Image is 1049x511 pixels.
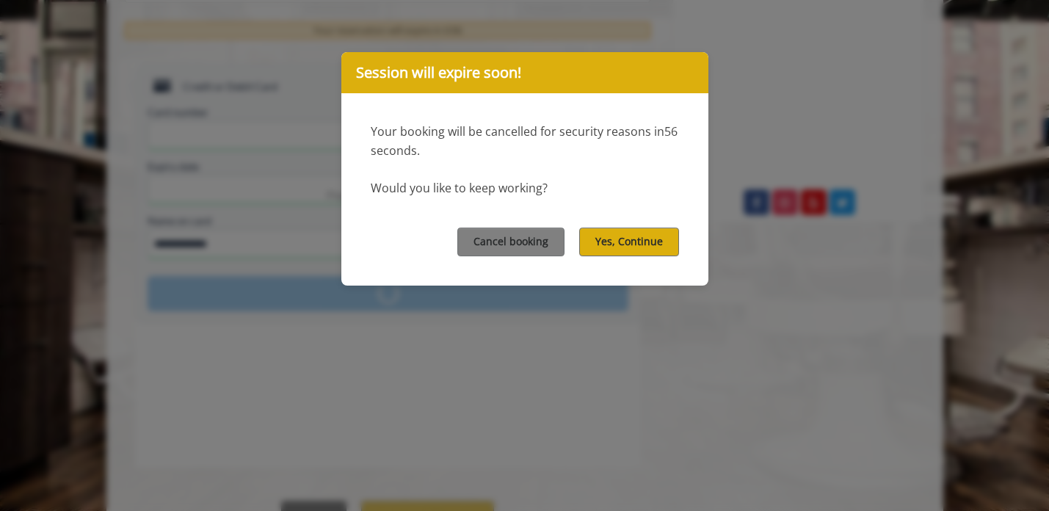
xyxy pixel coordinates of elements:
[579,228,679,256] button: Yes, Continue
[169,125,416,150] div: Please don't close the window. You are being redirected to the merchant's page.
[411,142,420,159] span: s.
[341,52,708,93] div: Session will expire soon!
[341,93,708,197] div: Your booking will be cancelled for security reasons in Would you like to keep working?
[457,228,565,256] button: Cancel booking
